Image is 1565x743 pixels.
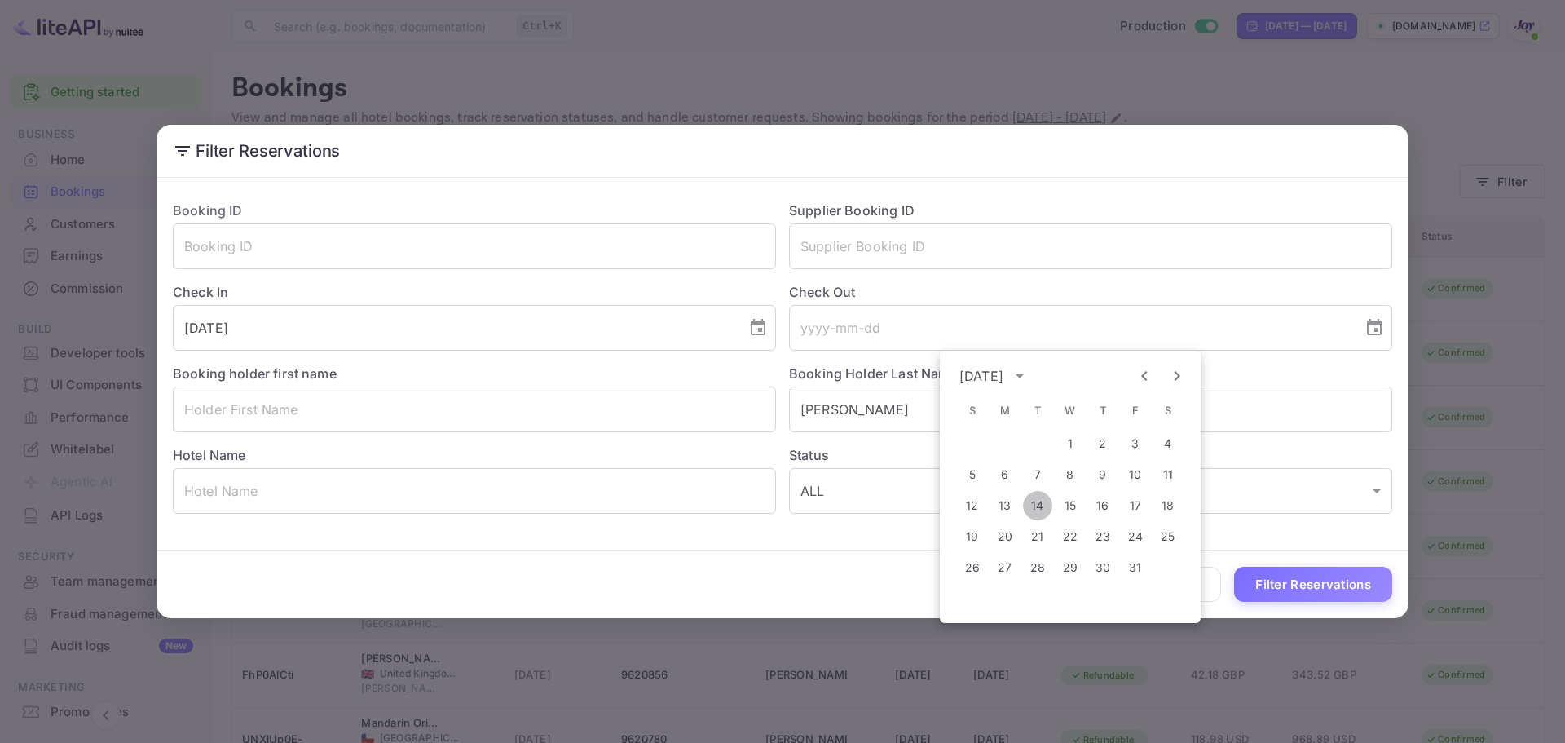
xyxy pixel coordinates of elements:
button: 27 [990,553,1020,582]
label: Booking Holder Last Name [789,365,958,382]
label: Check In [173,282,776,302]
button: Choose date, selected date is Oct 11, 2025 [742,312,774,344]
input: Holder First Name [173,387,776,432]
button: 17 [1121,491,1150,520]
h2: Filter Reservations [156,125,1408,177]
button: 30 [1088,553,1118,582]
button: 6 [990,460,1020,489]
label: Check Out [789,282,1392,302]
input: yyyy-mm-dd [789,305,1351,351]
button: 23 [1088,522,1118,551]
button: 12 [958,491,987,520]
span: Wednesday [1056,395,1085,427]
button: 20 [990,522,1020,551]
button: 11 [1153,460,1183,489]
span: Saturday [1153,395,1183,427]
button: 25 [1153,522,1183,551]
button: 16 [1088,491,1118,520]
button: 22 [1056,522,1085,551]
button: calendar view is open, switch to year view [1008,365,1031,387]
button: 4 [1153,429,1183,458]
button: 8 [1056,460,1085,489]
button: 31 [1121,553,1150,582]
button: 5 [958,460,987,489]
button: 13 [990,491,1020,520]
span: Sunday [958,395,987,427]
button: Choose date [1358,312,1391,344]
input: Booking ID [173,223,776,269]
label: Booking holder first name [173,365,337,382]
input: Supplier Booking ID [789,223,1392,269]
button: Next month [1163,362,1191,390]
span: Tuesday [1023,395,1052,427]
button: 14 [1023,491,1052,520]
label: Status [789,445,1392,465]
input: Holder Last Name [789,387,1392,432]
button: 2 [1088,429,1118,458]
label: Supplier Booking ID [789,202,915,219]
button: 29 [1056,553,1085,582]
button: 7 [1023,460,1052,489]
button: 26 [958,553,987,582]
button: 18 [1153,491,1183,520]
input: yyyy-mm-dd [173,305,735,351]
button: 28 [1023,553,1052,582]
div: ALL [789,468,1392,514]
button: 21 [1023,522,1052,551]
span: Friday [1121,395,1150,427]
button: 15 [1056,491,1085,520]
button: 10 [1121,460,1150,489]
button: 24 [1121,522,1150,551]
label: Booking ID [173,202,243,219]
span: Monday [990,395,1020,427]
button: 9 [1088,460,1118,489]
button: 3 [1121,429,1150,458]
input: Hotel Name [173,468,776,514]
label: Hotel Name [173,447,246,463]
button: Previous month [1131,362,1158,390]
button: 19 [958,522,987,551]
button: 1 [1056,429,1085,458]
div: [DATE] [959,366,1003,386]
span: Thursday [1088,395,1118,427]
button: Filter Reservations [1234,567,1392,602]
